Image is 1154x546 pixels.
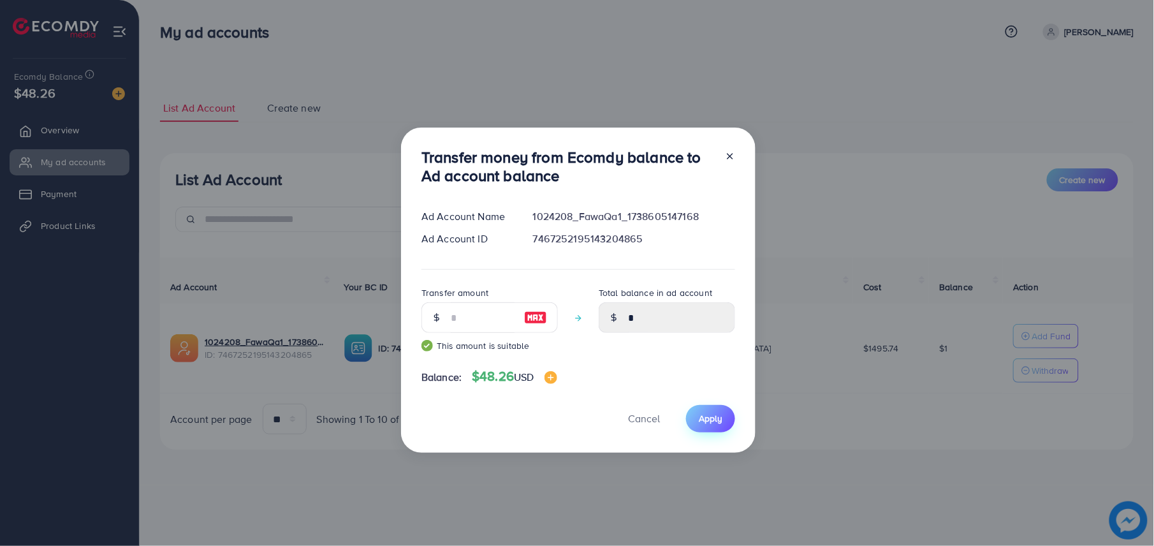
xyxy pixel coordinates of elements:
[421,370,462,385] span: Balance:
[524,310,547,325] img: image
[523,209,745,224] div: 1024208_FawaQa1_1738605147168
[612,405,676,432] button: Cancel
[411,232,523,246] div: Ad Account ID
[523,232,745,246] div: 7467252195143204865
[421,286,488,299] label: Transfer amount
[628,411,660,425] span: Cancel
[514,370,534,384] span: USD
[599,286,712,299] label: Total balance in ad account
[686,405,735,432] button: Apply
[421,340,433,351] img: guide
[544,371,557,384] img: image
[699,412,722,425] span: Apply
[472,369,557,385] h4: $48.26
[411,209,523,224] div: Ad Account Name
[421,339,558,352] small: This amount is suitable
[421,148,715,185] h3: Transfer money from Ecomdy balance to Ad account balance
